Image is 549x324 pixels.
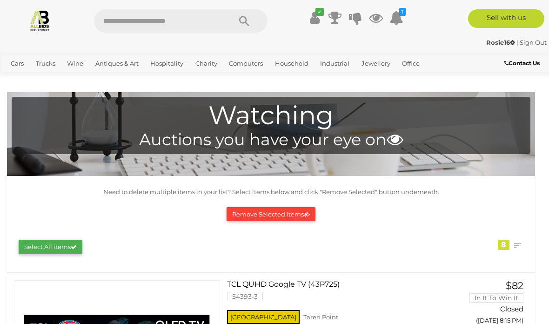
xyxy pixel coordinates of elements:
[506,280,523,291] span: $82
[468,9,544,28] a: Sell with us
[271,56,312,71] a: Household
[399,8,406,16] i: 1
[16,101,526,130] h1: Watching
[516,39,518,46] span: |
[234,280,440,308] a: TCL QUHD Google TV (43P725) 54393-3
[12,187,530,197] p: Need to delete multiple items in your list? Select items below and click "Remove Selected" button...
[520,39,547,46] a: Sign Out
[486,39,516,46] a: Rosie16
[398,56,423,71] a: Office
[92,56,142,71] a: Antiques & Art
[192,56,221,71] a: Charity
[389,9,403,26] a: 1
[63,56,87,71] a: Wine
[225,56,267,71] a: Computers
[227,207,315,222] button: Remove Selected Items
[19,240,82,254] button: Select All items
[32,56,59,71] a: Trucks
[486,39,515,46] strong: Rosie16
[7,71,33,87] a: Sports
[7,56,27,71] a: Cars
[316,56,353,71] a: Industrial
[29,9,51,31] img: Allbids.com.au
[315,8,324,16] i: ✔
[358,56,394,71] a: Jewellery
[16,131,526,149] h4: Auctions you have your eye on
[504,60,540,67] b: Contact Us
[498,240,509,250] div: 8
[38,71,112,87] a: [GEOGRAPHIC_DATA]
[308,9,321,26] a: ✔
[221,9,268,33] button: Search
[147,56,187,71] a: Hospitality
[504,58,542,68] a: Contact Us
